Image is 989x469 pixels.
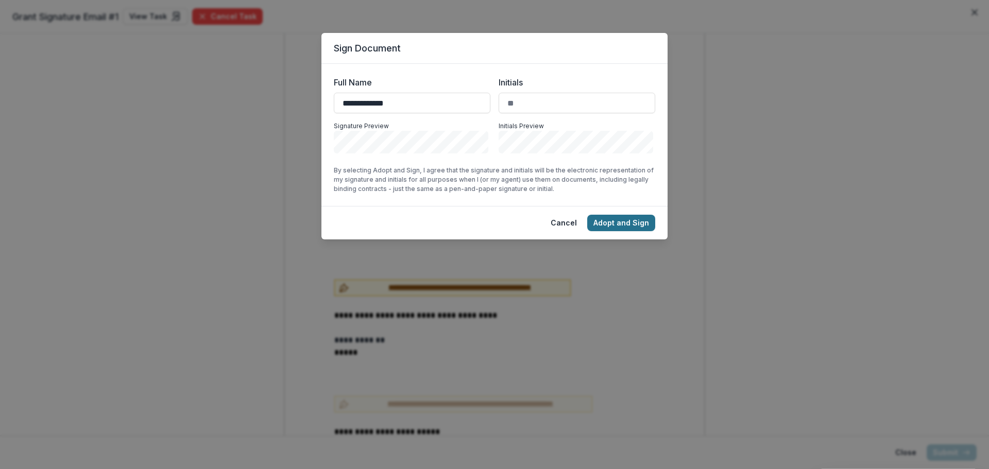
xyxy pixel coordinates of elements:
p: By selecting Adopt and Sign, I agree that the signature and initials will be the electronic repre... [334,166,655,194]
header: Sign Document [321,33,668,64]
button: Cancel [544,215,583,231]
p: Signature Preview [334,121,490,131]
button: Adopt and Sign [587,215,655,231]
label: Initials [499,76,649,89]
label: Full Name [334,76,484,89]
p: Initials Preview [499,121,655,131]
